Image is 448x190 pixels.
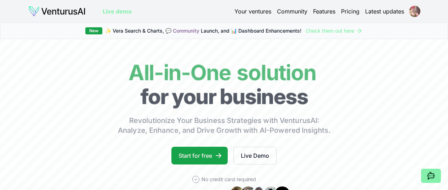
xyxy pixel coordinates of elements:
[313,7,335,16] a: Features
[233,147,277,164] a: Live Demo
[171,147,228,164] a: Start for free
[103,7,132,16] a: Live demo
[277,7,307,16] a: Community
[234,7,271,16] a: Your ventures
[409,6,420,17] img: ACg8ocL_3xJINxi5lu8wra2pDPqFAMLhL0S2hAgiUJSYi0H3Atctpu86=s96-c
[365,7,404,16] a: Latest updates
[341,7,359,16] a: Pricing
[105,27,301,34] span: ✨ Vera Search & Charts, 💬 Launch, and 📊 Dashboard Enhancements!
[306,27,363,34] a: Check them out here
[173,28,199,34] a: Community
[85,27,102,34] div: New
[28,6,86,17] img: logo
